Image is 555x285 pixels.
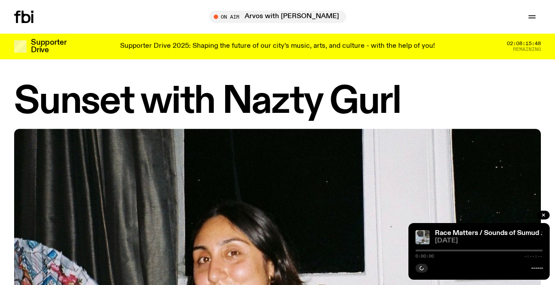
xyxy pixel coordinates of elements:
[14,84,541,120] h1: Sunset with Nazty Gurl
[524,254,543,258] span: -:--:--
[513,47,541,52] span: Remaining
[120,42,435,50] p: Supporter Drive 2025: Shaping the future of our city’s music, arts, and culture - with the help o...
[507,41,541,46] span: 02:08:15:48
[435,238,543,244] span: [DATE]
[415,254,434,258] span: 0:00:00
[209,11,346,23] button: On AirArvos with [PERSON_NAME]
[415,230,430,244] img: A Palestinain rose bush, red and green, thrives in the bombed rubble
[31,39,66,54] h3: Supporter Drive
